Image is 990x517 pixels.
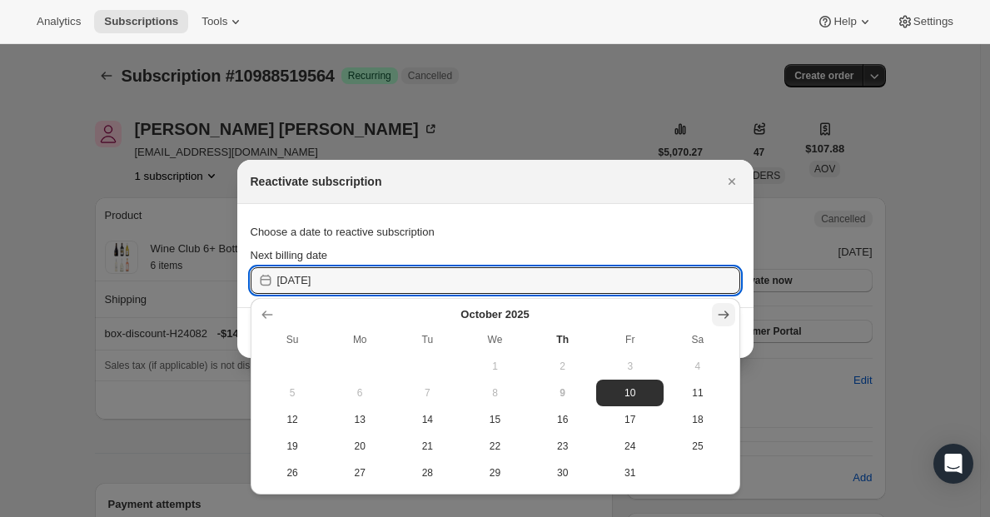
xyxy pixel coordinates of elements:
[256,303,279,326] button: Show previous month, September 2025
[807,10,883,33] button: Help
[400,333,455,346] span: Tu
[400,413,455,426] span: 14
[529,380,596,406] button: Today Thursday October 9 2025
[333,466,387,480] span: 27
[192,10,254,33] button: Tools
[333,333,387,346] span: Mo
[670,333,724,346] span: Sa
[664,433,731,460] button: Saturday October 25 2025
[400,466,455,480] span: 28
[833,15,856,28] span: Help
[596,433,664,460] button: Friday October 24 2025
[333,440,387,453] span: 20
[326,433,394,460] button: Monday October 20 2025
[394,460,461,486] button: Tuesday October 28 2025
[468,386,522,400] span: 8
[468,360,522,373] span: 1
[266,386,320,400] span: 5
[400,440,455,453] span: 21
[670,440,724,453] span: 25
[664,380,731,406] button: Saturday October 11 2025
[326,326,394,353] th: Monday
[461,353,529,380] button: Wednesday October 1 2025
[535,386,590,400] span: 9
[333,386,387,400] span: 6
[603,413,657,426] span: 17
[468,413,522,426] span: 15
[664,406,731,433] button: Saturday October 18 2025
[394,433,461,460] button: Tuesday October 21 2025
[259,326,326,353] th: Sunday
[251,173,382,190] h2: Reactivate subscription
[603,333,657,346] span: Fr
[37,15,81,28] span: Analytics
[529,433,596,460] button: Thursday October 23 2025
[461,460,529,486] button: Wednesday October 29 2025
[670,386,724,400] span: 11
[596,460,664,486] button: Friday October 31 2025
[603,360,657,373] span: 3
[720,170,744,193] button: Close
[333,413,387,426] span: 13
[461,433,529,460] button: Wednesday October 22 2025
[394,406,461,433] button: Tuesday October 14 2025
[259,433,326,460] button: Sunday October 19 2025
[603,466,657,480] span: 31
[535,466,590,480] span: 30
[596,380,664,406] button: Friday October 10 2025
[400,386,455,400] span: 7
[259,406,326,433] button: Sunday October 12 2025
[670,413,724,426] span: 18
[529,326,596,353] th: Thursday
[535,413,590,426] span: 16
[468,333,522,346] span: We
[596,353,664,380] button: Friday October 3 2025
[664,326,731,353] th: Saturday
[461,326,529,353] th: Wednesday
[468,440,522,453] span: 22
[535,360,590,373] span: 2
[664,353,731,380] button: Saturday October 4 2025
[94,10,188,33] button: Subscriptions
[913,15,953,28] span: Settings
[394,380,461,406] button: Tuesday October 7 2025
[266,466,320,480] span: 26
[535,440,590,453] span: 23
[266,333,320,346] span: Su
[603,386,657,400] span: 10
[603,440,657,453] span: 24
[887,10,963,33] button: Settings
[326,380,394,406] button: Monday October 6 2025
[266,413,320,426] span: 12
[933,444,973,484] div: Open Intercom Messenger
[529,353,596,380] button: Thursday October 2 2025
[468,466,522,480] span: 29
[27,10,91,33] button: Analytics
[461,380,529,406] button: Wednesday October 8 2025
[104,15,178,28] span: Subscriptions
[529,406,596,433] button: Thursday October 16 2025
[266,440,320,453] span: 19
[535,333,590,346] span: Th
[259,460,326,486] button: Sunday October 26 2025
[596,326,664,353] th: Friday
[461,406,529,433] button: Wednesday October 15 2025
[251,217,740,247] div: Choose a date to reactive subscription
[670,360,724,373] span: 4
[326,460,394,486] button: Monday October 27 2025
[201,15,227,28] span: Tools
[712,303,735,326] button: Show next month, November 2025
[596,406,664,433] button: Friday October 17 2025
[394,326,461,353] th: Tuesday
[529,460,596,486] button: Thursday October 30 2025
[326,406,394,433] button: Monday October 13 2025
[259,380,326,406] button: Sunday October 5 2025
[251,249,328,261] span: Next billing date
